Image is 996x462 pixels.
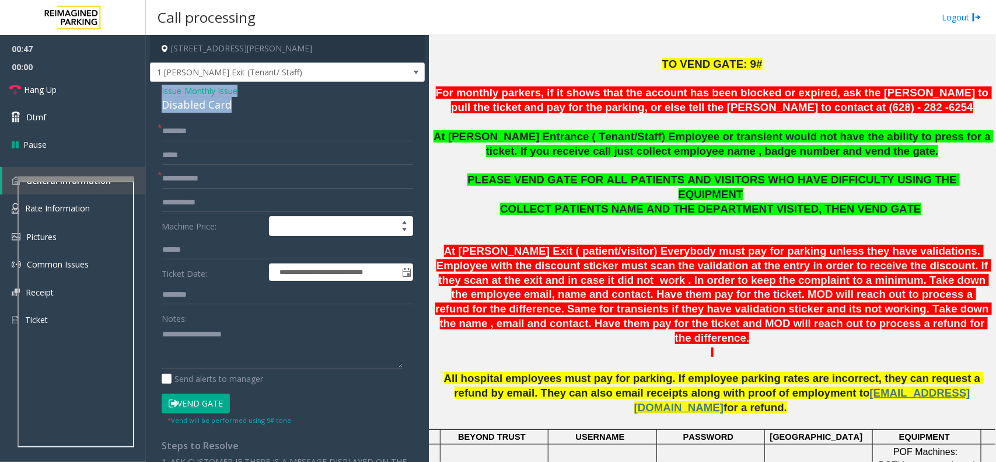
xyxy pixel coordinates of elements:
img: 'icon' [12,315,19,325]
span: Toggle popup [400,264,413,280]
span: All hospital employees must pay for parking. If employee parking rates are incorrect, they can re... [444,372,984,399]
a: [EMAIL_ADDRESS][DOMAIN_NAME] [634,389,970,413]
span: PLEASE VEND GATE FOR ALL PATIENTS AND VISITORS WHO HAVE DIFFICULTY USING THE EQUIPMENT [467,173,960,200]
span: Dtmf [26,111,46,123]
span: TO VEND GATE: 9# [662,58,763,70]
span: POF Machines: [893,447,957,457]
span: Issue [162,85,181,97]
h4: Steps to Resolve [162,440,413,451]
img: 'icon' [12,233,20,241]
a: Logout [942,11,981,23]
h4: [STREET_ADDRESS][PERSON_NAME] [150,35,425,62]
label: Send alerts to manager [162,373,263,385]
span: Decrease value [396,226,413,235]
span: At [PERSON_NAME] Entrance ( Tenant/Staff) Employee or transient would not have the ability to pre... [434,130,994,157]
span: BEYOND TRUST [458,432,526,442]
label: Notes: [162,308,187,325]
button: Vend Gate [162,394,230,414]
span: for a refund. [724,401,787,414]
img: 'icon' [12,203,19,214]
span: EQUIPMENT [899,432,950,442]
font: For monthly parkers, if it shows that the account has been blocked or expired, ask the [PERSON_NA... [436,86,992,113]
span: - [181,85,237,96]
a: General Information [2,167,146,194]
span: At [PERSON_NAME] Exit ( patient/visitor) Everybody must pay for parking unless they have validati... [435,245,992,344]
span: PASSWORD [683,432,733,442]
h3: Call processing [152,3,261,32]
span: Hang Up [24,84,57,96]
span: [EMAIL_ADDRESS][DOMAIN_NAME] [634,387,970,414]
span: [GEOGRAPHIC_DATA] [770,432,863,442]
span: USERNAME [576,432,625,442]
small: Vend will be performed using 9# tone [167,416,291,425]
label: Machine Price: [159,216,266,236]
label: Ticket Date: [159,263,266,281]
img: logout [972,11,981,23]
img: 'icon' [12,289,20,296]
span: Pause [23,138,47,151]
span: 1 [PERSON_NAME] Exit (Tenant/ Staff) [151,63,369,82]
div: Disabled Card [162,97,413,113]
span: COLLECT PATIENTS NAME AND THE DEPARTMENT VISITED, THEN VEND GATE [500,203,921,215]
span: Monthly Issue [184,85,237,97]
span: Increase value [396,217,413,226]
span: General Information [26,175,111,186]
img: 'icon' [12,260,21,269]
img: 'icon' [12,176,20,185]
